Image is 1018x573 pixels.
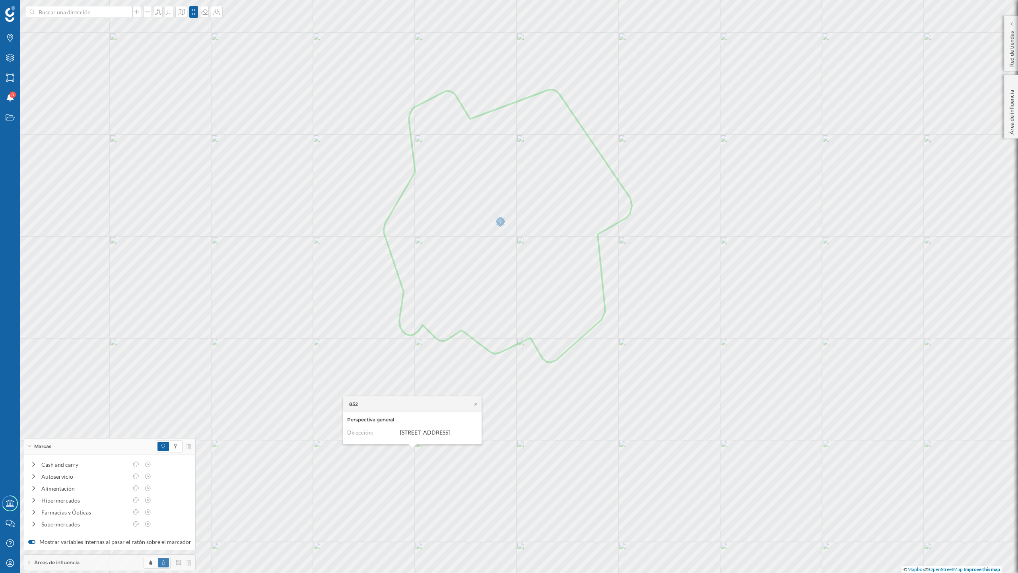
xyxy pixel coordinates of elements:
[41,496,128,505] div: Hipermercados
[41,508,128,516] div: Farmacias y Ópticas
[41,520,128,528] div: Supermercados
[929,566,963,572] a: OpenStreetMap
[16,6,44,13] span: Soporte
[34,559,80,566] span: Áreas de influencia
[964,566,1000,572] a: Improve this map
[400,429,450,436] span: [STREET_ADDRESS]
[901,566,1002,573] div: © ©
[5,6,15,22] img: Geoblink Logo
[41,484,128,493] div: Alimentación
[12,91,14,99] span: 8
[1008,28,1016,67] p: Red de tiendas
[349,400,358,407] span: 852
[347,429,373,436] span: Dirección:
[347,416,478,423] h6: Perspectiva general
[34,443,51,450] span: Marcas
[28,538,191,546] label: Mostrar variables internas al pasar el ratón sobre el marcador
[1008,87,1016,134] p: Área de influencia
[41,460,128,469] div: Cash and carry
[41,472,128,481] div: Autoservicio
[907,566,925,572] a: Mapbox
